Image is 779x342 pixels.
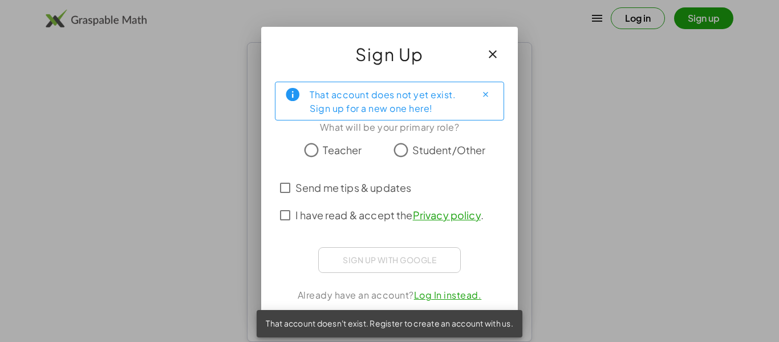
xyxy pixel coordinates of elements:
[295,207,484,223] span: I have read & accept the .
[412,142,486,158] span: Student/Other
[414,289,482,301] a: Log In instead.
[295,180,411,195] span: Send me tips & updates
[310,87,467,115] div: That account does not yet exist. Sign up for a new one here!
[323,142,362,158] span: Teacher
[476,86,494,104] button: Close
[257,310,522,337] div: That account doesn't exist. Register to create an account with us.
[355,41,424,68] span: Sign Up
[413,208,481,222] a: Privacy policy
[275,288,504,302] div: Already have an account?
[275,120,504,134] div: What will be your primary role?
